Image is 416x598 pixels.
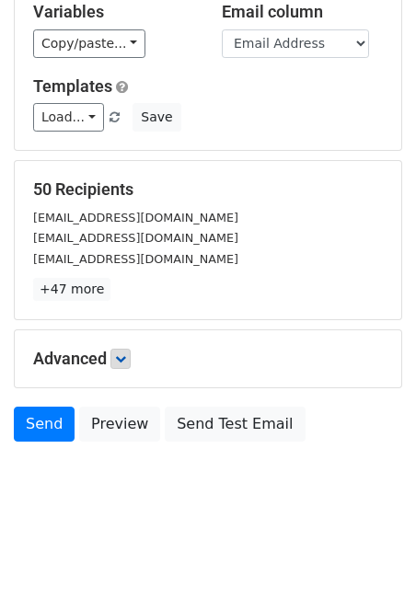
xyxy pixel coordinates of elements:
small: [EMAIL_ADDRESS][DOMAIN_NAME] [33,211,238,224]
a: Copy/paste... [33,29,145,58]
button: Save [133,103,180,132]
h5: Email column [222,2,383,22]
small: [EMAIL_ADDRESS][DOMAIN_NAME] [33,252,238,266]
a: Send [14,407,75,442]
h5: Advanced [33,349,383,369]
a: +47 more [33,278,110,301]
h5: 50 Recipients [33,179,383,200]
h5: Variables [33,2,194,22]
iframe: Chat Widget [324,510,416,598]
small: [EMAIL_ADDRESS][DOMAIN_NAME] [33,231,238,245]
a: Preview [79,407,160,442]
a: Templates [33,76,112,96]
a: Load... [33,103,104,132]
a: Send Test Email [165,407,305,442]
